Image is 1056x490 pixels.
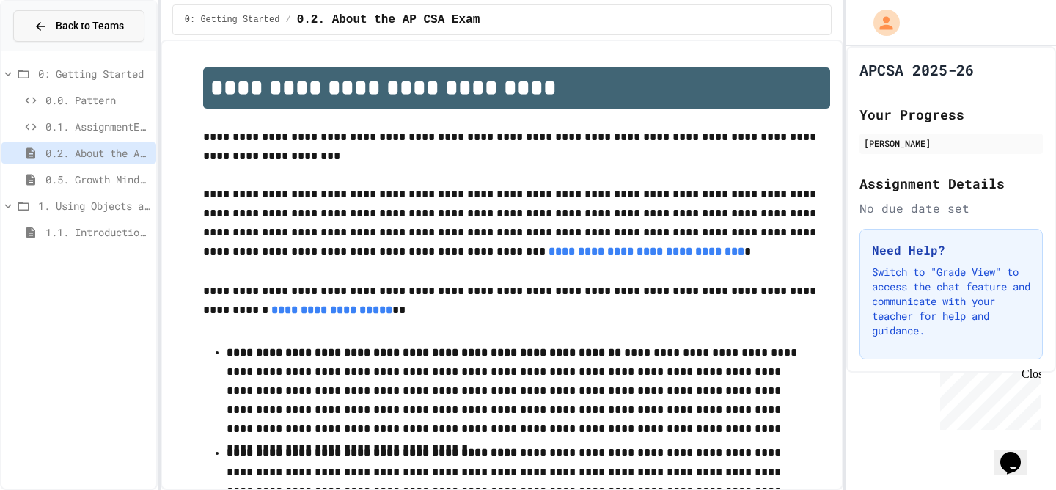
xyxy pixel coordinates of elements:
[45,172,150,187] span: 0.5. Growth Mindset
[859,200,1043,217] div: No due date set
[56,18,124,34] span: Back to Teams
[934,367,1041,430] iframe: chat widget
[994,431,1041,475] iframe: chat widget
[6,6,101,93] div: Chat with us now!Close
[872,265,1030,338] p: Switch to "Grade View" to access the chat feature and communicate with your teacher for help and ...
[45,224,150,240] span: 1.1. Introduction to Algorithms, Programming, and Compilers
[297,11,480,29] span: 0.2. About the AP CSA Exam
[858,6,903,40] div: My Account
[859,104,1043,125] h2: Your Progress
[864,136,1038,150] div: [PERSON_NAME]
[859,173,1043,194] h2: Assignment Details
[185,14,280,26] span: 0: Getting Started
[45,92,150,108] span: 0.0. Pattern
[859,59,974,80] h1: APCSA 2025-26
[285,14,290,26] span: /
[38,66,150,81] span: 0: Getting Started
[13,10,144,42] button: Back to Teams
[38,198,150,213] span: 1. Using Objects and Methods
[45,145,150,161] span: 0.2. About the AP CSA Exam
[872,241,1030,259] h3: Need Help?
[45,119,150,134] span: 0.1. AssignmentExample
